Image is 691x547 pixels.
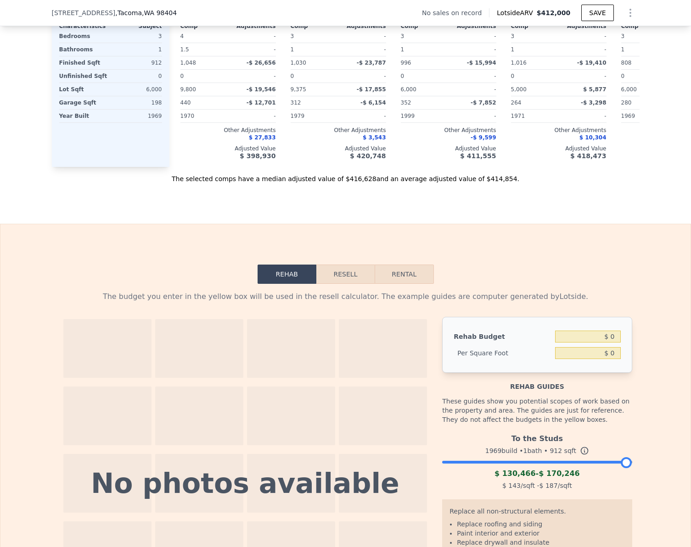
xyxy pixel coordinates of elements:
div: Adjusted Value [180,145,276,152]
div: Rehab guides [442,373,632,391]
span: 0 [621,73,625,79]
li: Paint interior and exterior [457,529,624,538]
div: 6,000 [112,83,162,96]
span: , Tacoma [115,8,177,17]
div: 1 [511,43,557,56]
button: Rehab [258,265,316,284]
span: 0 [511,73,515,79]
span: 3 [511,33,515,39]
span: 912 [550,447,562,454]
div: - [561,110,607,122]
div: Adjustments [228,22,276,30]
div: Other Adjustments [180,127,276,134]
div: Comp [621,22,669,30]
button: SAVE [581,5,613,21]
span: 1,016 [511,60,527,66]
div: Other Adjustments [511,127,607,134]
div: Comp [401,22,449,30]
div: 1999 [401,110,447,122]
span: 1,048 [180,60,196,66]
div: - [561,30,607,43]
span: -$ 17,855 [357,86,386,93]
span: -$ 19,546 [247,86,276,93]
button: Rental [375,265,433,284]
div: - [450,43,496,56]
div: Lot Sqft [59,83,109,96]
span: 3 [401,33,404,39]
span: 264 [511,99,522,106]
div: Characteristics [59,22,111,30]
span: -$ 26,656 [247,60,276,66]
div: The selected comps have a median adjusted value of $416,628 and an average adjusted value of $414... [52,167,640,183]
span: $ 187 [539,482,558,489]
div: Adjusted Value [291,145,386,152]
span: 280 [621,99,632,106]
span: 0 [291,73,294,79]
div: Bedrooms [59,30,109,43]
div: Adjustments [559,22,607,30]
div: Subject [111,22,162,30]
span: $ 411,555 [460,152,496,160]
div: Bathrooms [59,43,109,56]
div: 1 [112,43,162,56]
div: 1971 [511,110,557,122]
div: 1969 [621,110,667,122]
div: These guides show you potential scopes of work based on the property and area. The guides are jus... [442,391,632,430]
span: $ 143 [502,482,521,489]
span: 3 [621,33,625,39]
span: 440 [180,99,191,106]
button: Resell [316,265,375,284]
div: No photos available [91,470,399,497]
div: Adjusted Value [401,145,496,152]
div: Replace all non-structural elements. [449,507,624,519]
div: No sales on record [422,8,489,17]
div: - [340,110,386,122]
div: - [340,43,386,56]
span: Lotside ARV [497,8,536,17]
div: - [230,30,276,43]
div: 1970 [180,110,226,122]
span: -$ 23,787 [357,60,386,66]
span: 9,800 [180,86,196,93]
span: $ 3,543 [363,134,386,141]
div: Rehab Budget [454,328,551,345]
div: - [442,468,632,479]
span: 312 [291,99,301,106]
span: -$ 19,410 [577,60,607,66]
span: $ 130,466 [494,469,536,478]
div: - [561,43,607,56]
div: Other Adjustments [401,127,496,134]
span: 996 [401,60,411,66]
div: 198 [112,96,162,109]
div: /sqft - /sqft [442,479,632,492]
div: - [561,70,607,83]
span: 9,375 [291,86,306,93]
span: 1,030 [291,60,306,66]
div: - [450,70,496,83]
span: -$ 9,599 [471,134,496,141]
div: Comp [180,22,228,30]
span: -$ 7,852 [471,99,496,106]
div: Adjusted Value [511,145,607,152]
li: Replace drywall and insulate [457,538,624,547]
div: 1969 [112,110,162,122]
div: 912 [112,56,162,69]
span: $ 170,246 [539,469,580,478]
span: -$ 15,994 [467,60,496,66]
div: Comp [511,22,559,30]
div: - [450,83,496,96]
span: 0 [180,73,184,79]
span: 4 [180,33,184,39]
div: 1 [401,43,447,56]
span: $412,000 [537,9,571,17]
span: $ 398,930 [240,152,275,160]
div: 1 [621,43,667,56]
div: To the Studs [442,430,632,444]
div: The budget you enter in the yellow box will be used in the resell calculator. The example guides ... [59,291,632,302]
span: -$ 12,701 [247,99,276,106]
span: 352 [401,99,411,106]
div: 0 [112,70,162,83]
span: $ 5,877 [583,86,606,93]
span: 6,000 [401,86,416,93]
div: - [230,110,276,122]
